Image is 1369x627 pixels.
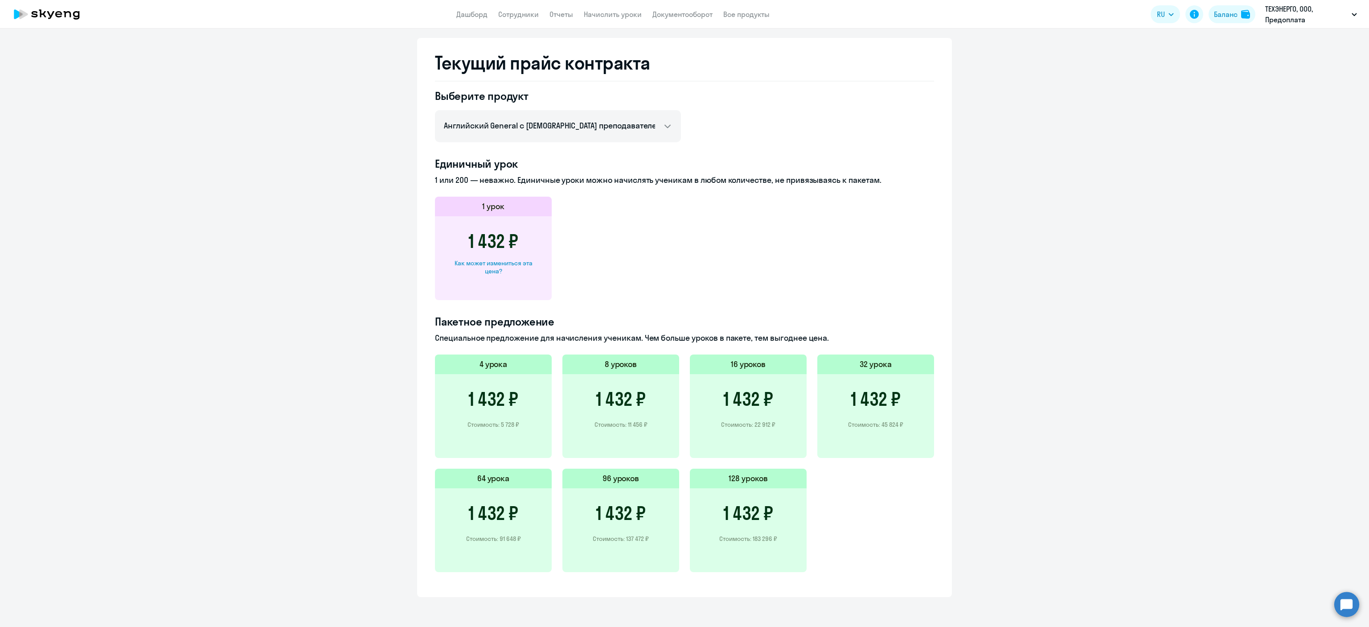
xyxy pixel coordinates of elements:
p: Стоимость: 45 824 ₽ [848,421,903,429]
h3: 1 432 ₽ [723,388,773,410]
h5: 16 уроков [731,359,766,370]
a: Документооборот [652,10,713,19]
h4: Выберите продукт [435,89,681,103]
p: Специальное предложение для начисления ученикам. Чем больше уроков в пакете, тем выгоднее цена. [435,332,934,344]
h3: 1 432 ₽ [596,503,646,524]
h3: 1 432 ₽ [468,388,518,410]
h3: 1 432 ₽ [596,388,646,410]
h5: 8 уроков [605,359,637,370]
h3: 1 432 ₽ [468,503,518,524]
p: 1 или 200 — неважно. Единичные уроки можно начислять ученикам в любом количестве, не привязываясь... [435,174,934,186]
img: balance [1241,10,1250,19]
h5: 128 уроков [729,473,768,484]
p: Стоимость: 22 912 ₽ [721,421,775,429]
h3: 1 432 ₽ [468,231,518,252]
a: Отчеты [549,10,573,19]
p: Стоимость: 91 648 ₽ [466,535,521,543]
p: Стоимость: 5 728 ₽ [467,421,519,429]
h4: Пакетное предложение [435,314,934,329]
h5: 64 урока [477,473,510,484]
button: RU [1151,5,1180,23]
span: RU [1157,9,1165,20]
a: Начислить уроки [584,10,642,19]
div: Баланс [1214,9,1238,20]
p: Стоимость: 137 472 ₽ [593,535,649,543]
h5: 1 урок [482,201,504,212]
button: ТЕХЭНЕРГО, ООО, Предоплата [1261,4,1361,25]
p: Стоимость: 183 296 ₽ [719,535,777,543]
h5: 4 урока [480,359,508,370]
h5: 96 уроков [603,473,639,484]
div: Как может измениться эта цена? [449,259,537,275]
h2: Текущий прайс контракта [435,52,934,74]
a: Сотрудники [498,10,539,19]
h5: 32 урока [860,359,892,370]
a: Дашборд [456,10,488,19]
h3: 1 432 ₽ [851,388,901,410]
p: ТЕХЭНЕРГО, ООО, Предоплата [1265,4,1348,25]
h4: Единичный урок [435,157,934,171]
button: Балансbalance [1209,5,1255,23]
a: Все продукты [723,10,770,19]
h3: 1 432 ₽ [723,503,773,524]
p: Стоимость: 11 456 ₽ [594,421,648,429]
